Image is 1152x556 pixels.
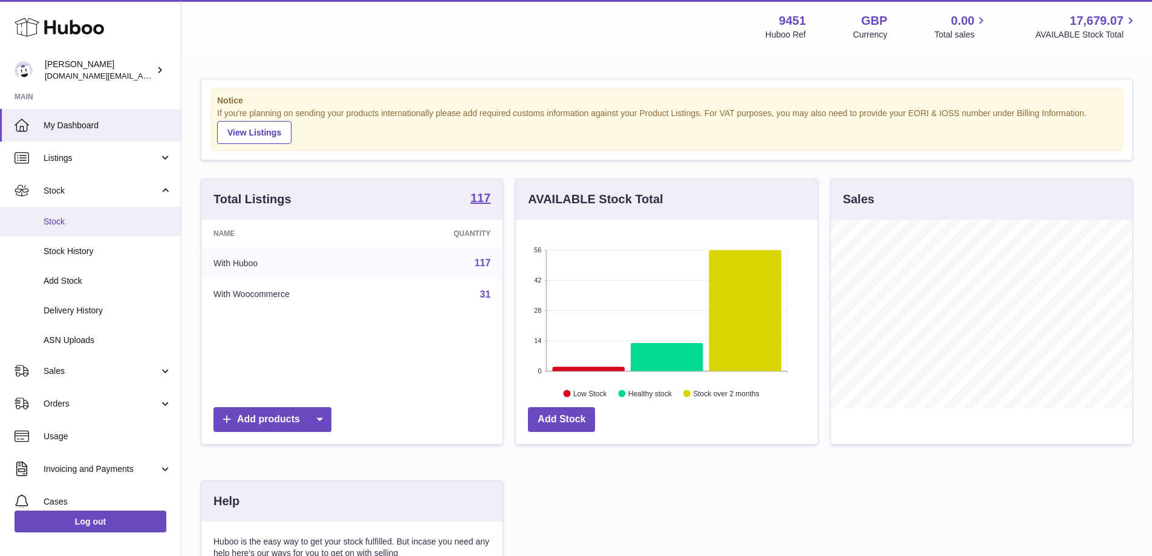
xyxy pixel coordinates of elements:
[213,493,239,509] h3: Help
[44,463,159,475] span: Invoicing and Payments
[15,511,166,532] a: Log out
[1070,13,1124,29] span: 17,679.07
[843,191,874,208] h3: Sales
[44,496,172,508] span: Cases
[528,407,595,432] a: Add Stock
[44,120,172,131] span: My Dashboard
[573,389,607,397] text: Low Stock
[535,276,542,284] text: 42
[934,29,988,41] span: Total sales
[213,407,331,432] a: Add products
[15,61,33,79] img: amir.ch@gmail.com
[779,13,806,29] strong: 9451
[475,258,491,268] a: 117
[44,365,159,377] span: Sales
[388,220,503,247] th: Quantity
[1035,29,1137,41] span: AVAILABLE Stock Total
[538,367,542,374] text: 0
[44,305,172,316] span: Delivery History
[766,29,806,41] div: Huboo Ref
[44,152,159,164] span: Listings
[201,220,388,247] th: Name
[470,192,490,204] strong: 117
[213,191,291,208] h3: Total Listings
[861,13,887,29] strong: GBP
[45,71,241,80] span: [DOMAIN_NAME][EMAIL_ADDRESS][DOMAIN_NAME]
[535,337,542,344] text: 14
[853,29,888,41] div: Currency
[201,247,388,279] td: With Huboo
[951,13,975,29] span: 0.00
[217,95,1116,106] strong: Notice
[535,246,542,253] text: 56
[44,216,172,227] span: Stock
[470,192,490,206] a: 117
[44,185,159,197] span: Stock
[480,289,491,299] a: 31
[45,59,154,82] div: [PERSON_NAME]
[694,389,760,397] text: Stock over 2 months
[934,13,988,41] a: 0.00 Total sales
[44,335,172,346] span: ASN Uploads
[217,121,291,144] a: View Listings
[44,431,172,442] span: Usage
[528,191,663,208] h3: AVAILABLE Stock Total
[44,246,172,257] span: Stock History
[44,398,159,410] span: Orders
[44,275,172,287] span: Add Stock
[1035,13,1137,41] a: 17,679.07 AVAILABLE Stock Total
[201,279,388,310] td: With Woocommerce
[535,307,542,314] text: 28
[217,108,1116,144] div: If you're planning on sending your products internationally please add required customs informati...
[628,389,672,397] text: Healthy stock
